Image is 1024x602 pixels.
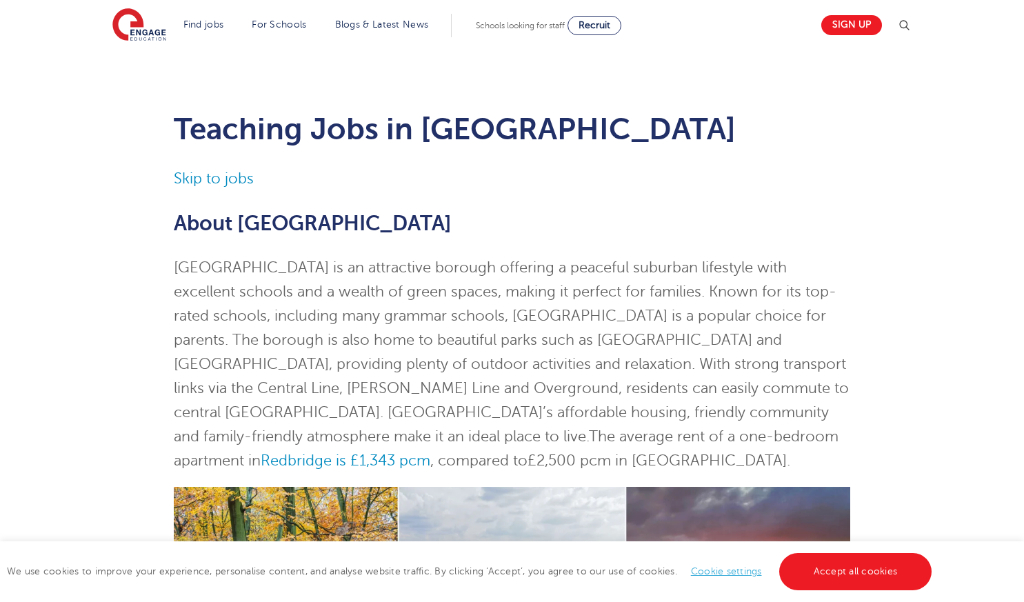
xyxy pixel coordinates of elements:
a: Accept all cookies [779,553,932,590]
a: Cookie settings [691,566,762,576]
h1: Teaching Jobs in [GEOGRAPHIC_DATA] [174,112,850,146]
a: Find jobs [183,19,224,30]
a: Redbridge is £1,343 pcm [261,452,430,469]
span: , compared to [430,452,528,469]
a: Sign up [821,15,882,35]
img: Engage Education [112,8,166,43]
a: Recruit [568,16,621,35]
a: Skip to jobs [174,170,254,187]
span: Recruit [579,20,610,30]
span: About [GEOGRAPHIC_DATA] [174,212,452,235]
a: For Schools [252,19,306,30]
span: We use cookies to improve your experience, personalise content, and analyse website traffic. By c... [7,566,935,576]
p: [GEOGRAPHIC_DATA] is an attractive borough offering a peaceful suburban lifestyle with excellent ... [174,256,850,473]
a: Blogs & Latest News [335,19,429,30]
span: £2,500 pcm in [GEOGRAPHIC_DATA]. [528,452,790,469]
span: Schools looking for staff [476,21,565,30]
